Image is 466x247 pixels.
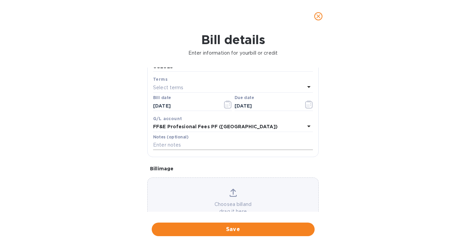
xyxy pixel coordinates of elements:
[153,77,168,82] b: Terms
[5,50,461,57] p: Enter information for your bill or credit
[153,96,171,100] label: Bill date
[153,84,184,91] p: Select terms
[235,96,254,100] label: Due date
[153,140,313,150] input: Enter notes
[153,116,182,121] b: G/L account
[5,33,461,47] h1: Bill details
[148,201,318,215] p: Choose a bill and drag it here
[310,8,327,24] button: close
[157,225,309,233] span: Save
[152,223,315,236] button: Save
[153,124,278,129] b: FF&E Profesional Fees PF ([GEOGRAPHIC_DATA])
[153,135,189,139] label: Notes (optional)
[235,101,299,111] input: Due date
[150,165,316,172] p: Bill image
[153,101,217,111] input: Select date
